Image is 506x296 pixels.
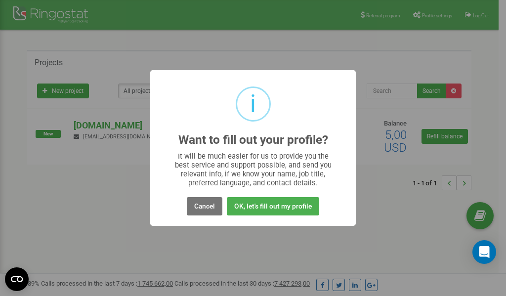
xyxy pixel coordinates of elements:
h2: Want to fill out your profile? [178,133,328,147]
button: Cancel [187,197,222,215]
div: It will be much easier for us to provide you the best service and support possible, and send you ... [170,152,337,187]
div: i [250,88,256,120]
div: Open Intercom Messenger [472,240,496,264]
button: OK, let's fill out my profile [227,197,319,215]
button: Open CMP widget [5,267,29,291]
